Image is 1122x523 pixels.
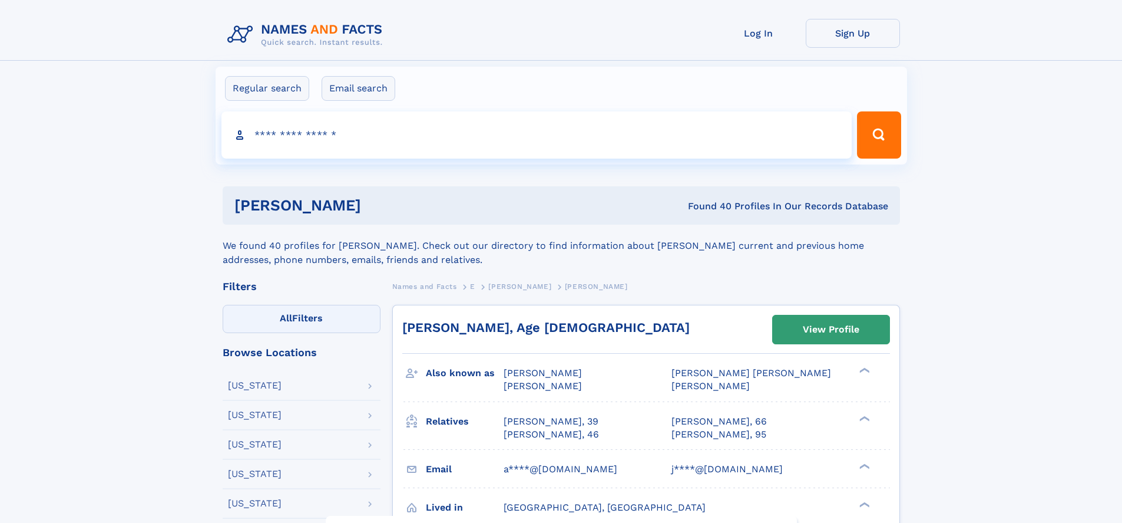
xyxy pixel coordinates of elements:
img: Logo Names and Facts [223,19,392,51]
a: [PERSON_NAME], 95 [671,428,766,441]
span: All [280,313,292,324]
div: [US_STATE] [228,440,282,449]
label: Filters [223,305,380,333]
label: Regular search [225,76,309,101]
h3: Lived in [426,498,504,518]
a: View Profile [773,315,889,344]
button: Search Button [857,111,901,159]
div: [US_STATE] [228,381,282,390]
h3: Also known as [426,363,504,383]
div: ❯ [856,415,871,422]
div: View Profile [803,316,859,343]
h1: [PERSON_NAME] [234,198,525,213]
div: [US_STATE] [228,469,282,479]
input: search input [221,111,852,159]
div: Filters [223,281,380,292]
span: [PERSON_NAME] [671,380,750,392]
a: E [470,279,475,294]
div: ❯ [856,462,871,470]
a: [PERSON_NAME], 46 [504,428,599,441]
a: Names and Facts [392,279,457,294]
span: [PERSON_NAME] [504,380,582,392]
a: [PERSON_NAME] [488,279,551,294]
label: Email search [322,76,395,101]
a: [PERSON_NAME], 39 [504,415,598,428]
div: [US_STATE] [228,410,282,420]
h3: Relatives [426,412,504,432]
span: [GEOGRAPHIC_DATA], [GEOGRAPHIC_DATA] [504,502,706,513]
div: We found 40 profiles for [PERSON_NAME]. Check out our directory to find information about [PERSON... [223,225,900,267]
a: [PERSON_NAME], 66 [671,415,767,428]
span: [PERSON_NAME] [504,367,582,379]
span: E [470,282,475,291]
div: [US_STATE] [228,499,282,508]
span: [PERSON_NAME] [488,282,551,291]
h3: Email [426,459,504,479]
span: [PERSON_NAME] [PERSON_NAME] [671,367,831,379]
a: Log In [711,19,806,48]
span: [PERSON_NAME] [565,282,628,291]
div: Found 40 Profiles In Our Records Database [524,200,888,213]
div: ❯ [856,367,871,374]
a: [PERSON_NAME], Age [DEMOGRAPHIC_DATA] [402,320,690,335]
a: Sign Up [806,19,900,48]
div: ❯ [856,501,871,508]
div: Browse Locations [223,347,380,358]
